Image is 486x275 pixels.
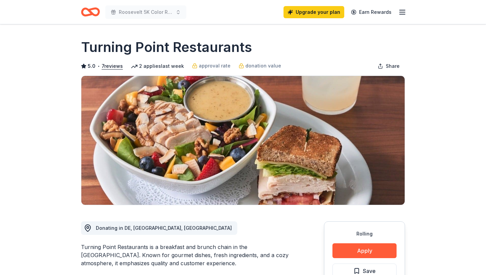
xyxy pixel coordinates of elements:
[119,8,173,16] span: Roosevelt 5K Color Run
[98,63,100,69] span: •
[81,4,100,20] a: Home
[81,243,292,267] div: Turning Point Restaurants is a breakfast and brunch chain in the [GEOGRAPHIC_DATA]. Known for gou...
[105,5,186,19] button: Roosevelt 5K Color Run
[332,230,397,238] div: Rolling
[332,243,397,258] button: Apply
[283,6,344,18] a: Upgrade your plan
[386,62,400,70] span: Share
[245,62,281,70] span: donation value
[239,62,281,70] a: donation value
[131,62,184,70] div: 2 applies last week
[102,62,123,70] button: 7reviews
[96,225,232,231] span: Donating in DE, [GEOGRAPHIC_DATA], [GEOGRAPHIC_DATA]
[372,59,405,73] button: Share
[199,62,231,70] span: approval rate
[81,76,405,205] img: Image for Turning Point Restaurants
[88,62,96,70] span: 5.0
[81,38,252,57] h1: Turning Point Restaurants
[347,6,396,18] a: Earn Rewards
[192,62,231,70] a: approval rate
